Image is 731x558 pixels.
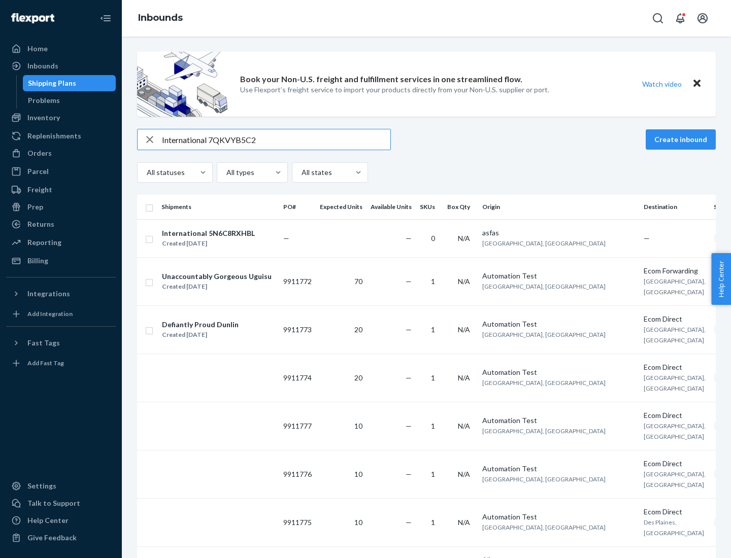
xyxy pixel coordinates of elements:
[6,512,116,529] a: Help Center
[27,481,56,491] div: Settings
[27,219,54,229] div: Returns
[482,427,606,435] span: [GEOGRAPHIC_DATA], [GEOGRAPHIC_DATA]
[6,41,116,57] a: Home
[279,195,316,219] th: PO#
[458,518,470,527] span: N/A
[6,145,116,161] a: Orders
[478,195,640,219] th: Origin
[644,266,706,276] div: Ecom Forwarding
[162,129,390,150] input: Search inbounds by name, destination, msku...
[458,325,470,334] span: N/A
[6,182,116,198] a: Freight
[27,44,48,54] div: Home
[27,61,58,71] div: Inbounds
[354,325,362,334] span: 20
[458,422,470,430] span: N/A
[27,359,64,367] div: Add Fast Tag
[406,518,412,527] span: —
[354,422,362,430] span: 10
[482,379,606,387] span: [GEOGRAPHIC_DATA], [GEOGRAPHIC_DATA]
[6,478,116,494] a: Settings
[458,373,470,382] span: N/A
[482,228,636,238] div: asfas
[279,257,316,305] td: 9911772
[279,402,316,450] td: 9911777
[644,326,706,344] span: [GEOGRAPHIC_DATA], [GEOGRAPHIC_DATA]
[6,495,116,511] a: Talk to Support
[27,148,52,158] div: Orders
[6,355,116,371] a: Add Fast Tag
[644,459,706,469] div: Ecom Direct
[431,470,435,478] span: 1
[644,234,650,242] span: —
[27,533,77,543] div: Give Feedback
[6,335,116,351] button: Fast Tags
[431,234,435,242] span: 0
[406,422,412,430] span: —
[27,166,49,177] div: Parcel
[644,518,704,537] span: Des Plaines, [GEOGRAPHIC_DATA]
[130,4,191,33] ol: breadcrumbs
[482,415,636,426] div: Automation Test
[27,185,52,195] div: Freight
[301,167,302,178] input: All states
[416,195,443,219] th: SKUs
[162,271,272,282] div: Unaccountably Gorgeous Uguisu
[711,253,731,305] button: Help Center
[162,330,239,340] div: Created [DATE]
[692,8,713,28] button: Open account menu
[6,234,116,251] a: Reporting
[644,422,706,440] span: [GEOGRAPHIC_DATA], [GEOGRAPHIC_DATA]
[27,309,73,318] div: Add Integration
[644,374,706,392] span: [GEOGRAPHIC_DATA], [GEOGRAPHIC_DATA]
[644,277,706,296] span: [GEOGRAPHIC_DATA], [GEOGRAPHIC_DATA]
[406,277,412,286] span: —
[644,314,706,324] div: Ecom Direct
[6,286,116,302] button: Integrations
[406,470,412,478] span: —
[482,464,636,474] div: Automation Test
[482,524,606,531] span: [GEOGRAPHIC_DATA], [GEOGRAPHIC_DATA]
[406,234,412,242] span: —
[354,470,362,478] span: 10
[27,338,60,348] div: Fast Tags
[443,195,478,219] th: Box Qty
[27,256,48,266] div: Billing
[670,8,690,28] button: Open notifications
[482,239,606,247] span: [GEOGRAPHIC_DATA], [GEOGRAPHIC_DATA]
[27,237,61,248] div: Reporting
[482,512,636,522] div: Automation Test
[482,271,636,281] div: Automation Test
[95,8,116,28] button: Close Navigation
[279,354,316,402] td: 9911774
[431,422,435,430] span: 1
[27,113,60,123] div: Inventory
[316,195,367,219] th: Expected Units
[23,75,116,91] a: Shipping Plans
[279,450,316,498] td: 9911776
[27,498,80,508] div: Talk to Support
[11,13,54,23] img: Flexport logo
[458,470,470,478] span: N/A
[6,199,116,215] a: Prep
[27,289,70,299] div: Integrations
[6,253,116,269] a: Billing
[644,362,706,372] div: Ecom Direct
[6,58,116,74] a: Inbounds
[283,234,289,242] span: —
[648,8,668,28] button: Open Search Box
[636,77,688,91] button: Watch video
[482,475,606,483] span: [GEOGRAPHIC_DATA], [GEOGRAPHIC_DATA]
[644,470,706,489] span: [GEOGRAPHIC_DATA], [GEOGRAPHIC_DATA]
[354,373,362,382] span: 20
[162,282,272,292] div: Created [DATE]
[367,195,416,219] th: Available Units
[27,202,43,212] div: Prep
[146,167,147,178] input: All statuses
[162,320,239,330] div: Defiantly Proud Dunlin
[162,228,255,238] div: International 5N6C8RXHBL
[28,78,76,88] div: Shipping Plans
[646,129,716,150] button: Create inbound
[6,216,116,232] a: Returns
